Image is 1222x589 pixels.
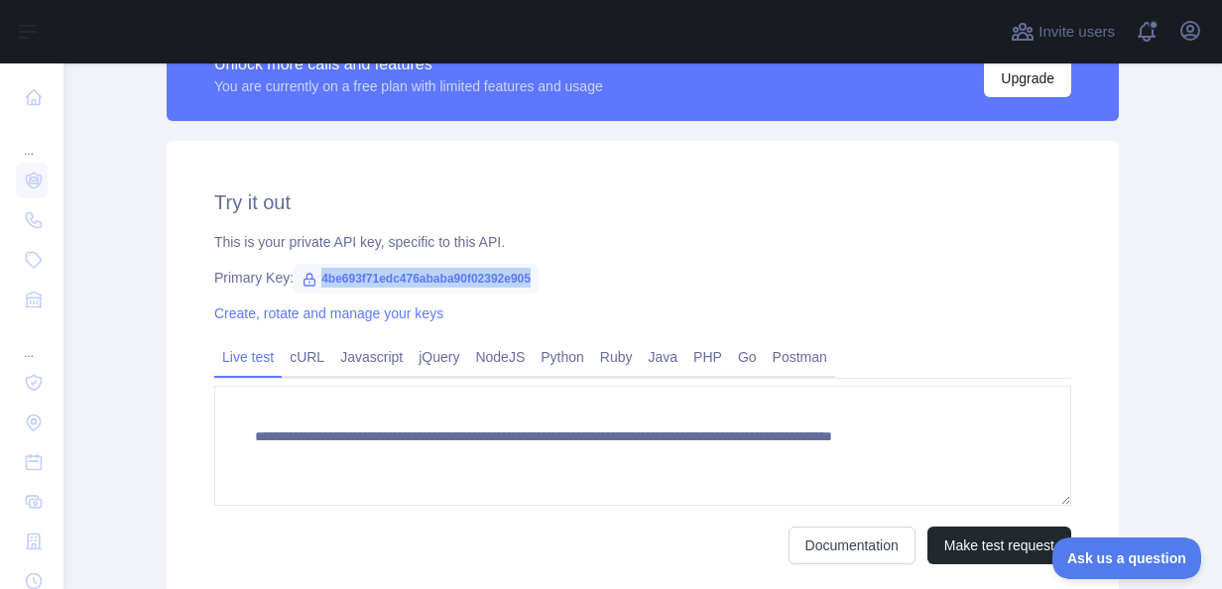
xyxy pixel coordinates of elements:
[927,527,1071,564] button: Make test request
[1007,16,1119,48] button: Invite users
[214,53,603,76] div: Unlock more calls and features
[592,341,641,373] a: Ruby
[214,76,603,96] div: You are currently on a free plan with limited features and usage
[16,321,48,361] div: ...
[411,341,467,373] a: jQuery
[214,305,443,321] a: Create, rotate and manage your keys
[294,264,539,294] span: 4be693f71edc476ababa90f02392e905
[282,341,332,373] a: cURL
[641,341,686,373] a: Java
[467,341,533,373] a: NodeJS
[332,341,411,373] a: Javascript
[1052,537,1202,579] iframe: Toggle Customer Support
[685,341,730,373] a: PHP
[730,341,765,373] a: Go
[214,268,1071,288] div: Primary Key:
[214,341,282,373] a: Live test
[214,232,1071,252] div: This is your private API key, specific to this API.
[1039,21,1115,44] span: Invite users
[984,59,1071,97] button: Upgrade
[533,341,592,373] a: Python
[16,119,48,159] div: ...
[765,341,835,373] a: Postman
[214,188,1071,216] h2: Try it out
[789,527,916,564] a: Documentation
